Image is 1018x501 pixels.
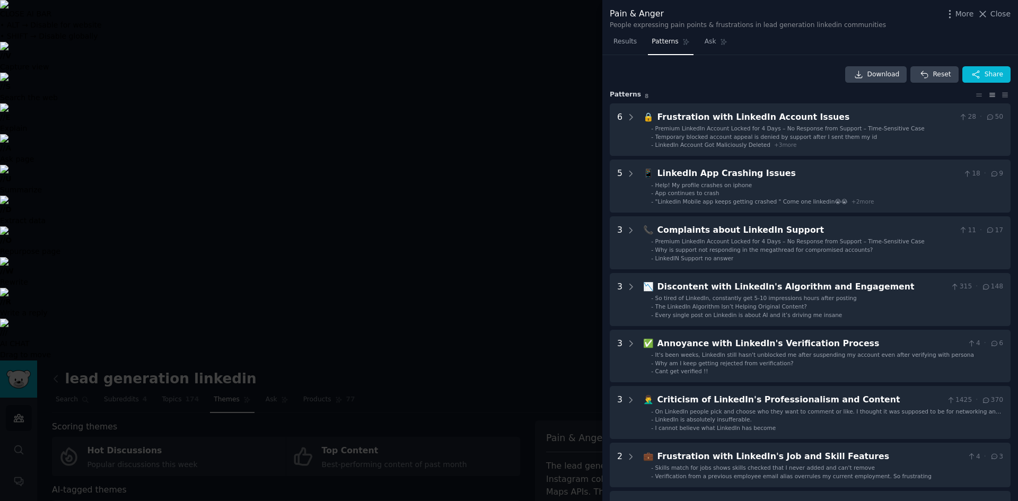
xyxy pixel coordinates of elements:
span: · [984,452,986,462]
div: - [651,424,653,432]
div: 3 [617,393,622,432]
span: Cant get verified !! [655,368,708,374]
span: · [976,395,978,405]
span: Verification from a previous employee email alias overrules my current employment. So frustrating [655,473,932,479]
span: Skills match for jobs shows skills checked that I never added and can't remove [655,464,875,471]
div: - [651,472,653,480]
div: - [651,408,653,415]
div: - [651,359,653,367]
span: 370 [981,395,1003,405]
span: 1425 [946,395,972,405]
span: I cannot believe what LinkedIn has become [655,425,776,431]
span: LinkedIn is absolutely insufferable. [655,416,752,423]
span: 3 [990,452,1003,462]
div: Frustration with LinkedIn's Job and Skill Features [657,450,963,463]
div: - [651,464,653,471]
div: Criticism of LinkedIn's Professionalism and Content [657,393,943,407]
span: Why am I keep getting rejected from verification? [655,360,794,366]
span: 4 [967,452,980,462]
span: 💼 [643,451,654,461]
span: 🤦‍♂️ [643,394,654,405]
span: On LinkedIn people pick and choose who they want to comment or like. I thought it was supposed to... [655,408,1002,422]
div: - [651,416,653,423]
div: 2 [617,450,622,480]
div: - [651,367,653,375]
